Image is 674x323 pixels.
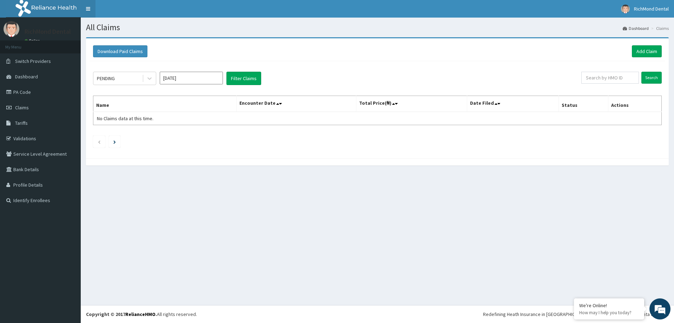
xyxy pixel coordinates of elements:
a: RelianceHMO [125,311,156,317]
span: RichMond Dental [634,6,669,12]
a: Add Claim [632,45,662,57]
img: User Image [621,5,630,13]
img: User Image [4,21,19,37]
th: Name [93,96,237,112]
footer: All rights reserved. [81,305,674,323]
textarea: Type your message and hit 'Enter' [4,192,134,217]
li: Claims [649,25,669,31]
div: Chat with us now [37,39,118,49]
button: Download Paid Claims [93,45,147,57]
a: Online [25,38,41,43]
input: Search [641,72,662,84]
input: Search by HMO ID [581,72,639,84]
th: Actions [608,96,661,112]
span: Tariffs [15,120,28,126]
div: Minimize live chat window [115,4,132,20]
a: Previous page [98,138,101,145]
span: No Claims data at this time. [97,115,153,122]
div: PENDING [97,75,115,82]
div: We're Online! [579,302,639,309]
th: Encounter Date [236,96,356,112]
div: Redefining Heath Insurance in [GEOGRAPHIC_DATA] using Telemedicine and Data Science! [483,311,669,318]
span: Claims [15,104,29,111]
span: We're online! [41,89,97,160]
p: How may I help you today? [579,310,639,316]
th: Total Price(₦) [356,96,467,112]
p: RichMond Dental [25,28,71,35]
strong: Copyright © 2017 . [86,311,157,317]
img: d_794563401_company_1708531726252_794563401 [13,35,28,53]
th: Status [559,96,608,112]
span: Switch Providers [15,58,51,64]
a: Next page [113,138,116,145]
input: Select Month and Year [160,72,223,84]
button: Filter Claims [226,72,261,85]
span: Dashboard [15,73,38,80]
a: Dashboard [623,25,649,31]
th: Date Filed [467,96,559,112]
h1: All Claims [86,23,669,32]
